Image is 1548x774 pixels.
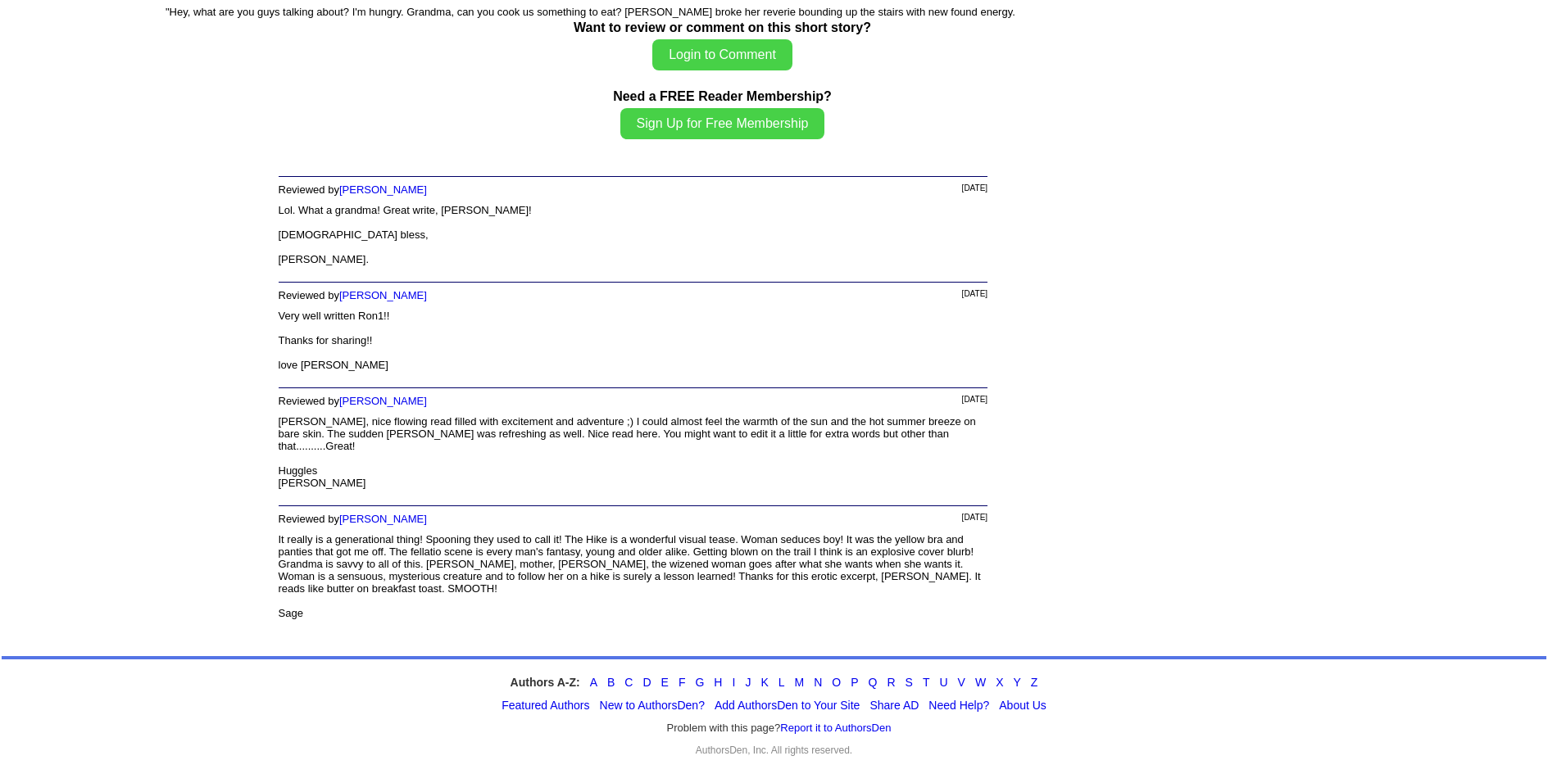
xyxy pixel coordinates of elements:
[869,699,919,712] a: Share AD
[962,513,987,522] font: [DATE]
[624,676,633,689] a: C
[996,676,1003,689] a: X
[999,699,1046,712] a: About Us
[832,676,841,689] a: O
[928,699,989,712] a: Need Help?
[939,676,947,689] a: U
[869,676,878,689] a: Q
[745,676,751,689] a: J
[715,699,860,712] a: Add AuthorsDen to Your Site
[502,699,589,712] a: Featured Authors
[279,513,427,525] font: Reviewed by
[613,89,832,103] b: Need a FREE Reader Membership?
[339,289,427,301] a: [PERSON_NAME]
[652,48,792,61] a: Login to Comment
[667,722,892,735] font: Problem with this page?
[1014,676,1021,689] a: Y
[279,183,427,196] font: Reviewed by
[732,676,735,689] a: I
[795,676,805,689] a: M
[962,289,987,298] font: [DATE]
[620,116,825,130] a: Sign Up for Free Membership
[962,395,987,404] font: [DATE]
[339,395,427,407] a: [PERSON_NAME]
[279,395,427,407] font: Reviewed by
[279,310,390,371] font: Very well written Ron1!! Thanks for sharing!! love [PERSON_NAME]
[975,676,986,689] a: W
[1031,676,1038,689] a: Z
[962,183,987,192] font: [DATE]
[814,676,822,689] a: N
[607,676,615,689] a: B
[600,699,705,712] a: New to AuthorsDen?
[590,676,597,689] a: A
[887,676,895,689] a: R
[2,745,1546,756] div: AuthorsDen, Inc. All rights reserved.
[661,676,669,689] a: E
[780,722,891,734] a: Report it to AuthorsDen
[574,20,871,34] b: Want to review or comment on this short story?
[279,415,976,489] font: [PERSON_NAME], nice flowing read filled with excitement and adventure ;) I could almost feel the ...
[652,39,792,70] button: Login to Comment
[714,676,722,689] a: H
[958,676,965,689] a: V
[851,676,858,689] a: P
[923,676,930,689] a: T
[511,676,580,689] strong: Authors A-Z:
[642,676,651,689] a: D
[679,676,686,689] a: F
[279,533,981,619] font: It really is a generational thing! Spooning they used to call it! The Hike is a wonderful visual ...
[906,676,913,689] a: S
[620,108,825,139] button: Sign Up for Free Membership
[339,183,427,196] a: [PERSON_NAME]
[279,289,427,301] font: Reviewed by
[339,513,427,525] a: [PERSON_NAME]
[695,676,704,689] a: G
[779,676,785,689] a: L
[279,204,532,265] font: Lol. What a grandma! Great write, [PERSON_NAME]! [DEMOGRAPHIC_DATA] bless, [PERSON_NAME].
[760,676,768,689] a: K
